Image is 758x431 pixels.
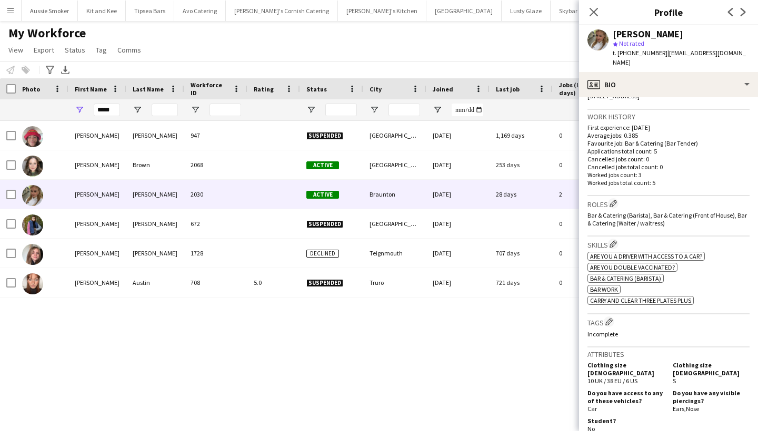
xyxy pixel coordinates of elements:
h3: Skills [587,239,750,250]
a: Export [29,43,58,57]
span: Carry and clear three plates plus [590,296,691,304]
div: Bio [579,72,758,97]
span: City [370,85,382,93]
button: Open Filter Menu [306,105,316,115]
div: 28 days [490,180,553,209]
span: S [673,377,676,385]
span: Declined [306,250,339,258]
img: Holly Keyworth [22,244,43,265]
button: Tipsea Bars [126,1,174,21]
div: [GEOGRAPHIC_DATA] [363,209,426,238]
p: Applications total count: 5 [587,147,750,155]
div: [DATE] [426,121,490,150]
span: Last Name [133,85,164,93]
div: 0 [553,209,621,238]
div: [PERSON_NAME] [126,209,184,238]
div: [GEOGRAPHIC_DATA] [363,121,426,150]
button: [PERSON_NAME]'s Cornish Catering [226,1,338,21]
div: 0 [553,150,621,179]
img: Holly Haynes [22,214,43,235]
h5: Do you have access to any of these vehicles? [587,389,664,405]
img: Holly-Mae Austin [22,273,43,294]
span: Bar & Catering (Barista) [590,274,661,282]
h3: Work history [587,112,750,121]
p: Incomplete [587,330,750,338]
p: Worked jobs count: 3 [587,171,750,179]
img: Holly Benkert [22,126,43,147]
div: [PERSON_NAME] [613,29,683,39]
div: 5.0 [247,268,300,297]
span: Ears , [673,405,686,413]
span: Nose [686,405,699,413]
h5: Clothing size [DEMOGRAPHIC_DATA] [587,361,664,377]
button: Avo Catering [174,1,226,21]
span: Joined [433,85,453,93]
input: Joined Filter Input [452,104,483,116]
div: Braunton [363,180,426,209]
div: [DATE] [426,150,490,179]
div: 0 [553,239,621,268]
div: [GEOGRAPHIC_DATA] [363,150,426,179]
span: Active [306,191,339,199]
div: 708 [184,268,247,297]
a: Tag [92,43,111,57]
h5: Student? [587,417,664,425]
div: Teignmouth [363,239,426,268]
button: Open Filter Menu [370,105,379,115]
button: Lusty Glaze [502,1,551,21]
span: Jobs (last 90 days) [559,81,602,97]
span: Status [65,45,85,55]
p: Favourite job: Bar & Catering (Bar Tender) [587,139,750,147]
div: 0 [553,121,621,150]
div: 721 days [490,268,553,297]
input: Last Name Filter Input [152,104,178,116]
div: 2 [553,180,621,209]
span: Suspended [306,279,343,287]
button: Open Filter Menu [133,105,142,115]
span: Are you double vaccinated? [590,263,675,271]
p: Cancelled jobs total count: 0 [587,163,750,171]
input: First Name Filter Input [94,104,120,116]
button: [PERSON_NAME]'s Kitchen [338,1,426,21]
span: Car [587,405,597,413]
div: [PERSON_NAME] [68,209,126,238]
input: Workforce ID Filter Input [210,104,241,116]
span: First Name [75,85,107,93]
span: Last job [496,85,520,93]
span: Suspended [306,132,343,140]
p: First experience: [DATE] [587,124,750,131]
span: Export [34,45,54,55]
button: Open Filter Menu [433,105,442,115]
div: 947 [184,121,247,150]
p: Cancelled jobs count: 0 [587,155,750,163]
p: Worked jobs total count: 5 [587,179,750,187]
a: Status [61,43,89,57]
div: [DATE] [426,180,490,209]
span: 10 UK / 38 EU / 6 US [587,377,637,385]
div: [PERSON_NAME] [68,268,126,297]
h5: Clothing size [DEMOGRAPHIC_DATA] [673,361,750,377]
div: 672 [184,209,247,238]
div: [DATE] [426,239,490,268]
button: Aussie Smoker [22,1,78,21]
div: 1,169 days [490,121,553,150]
span: Rating [254,85,274,93]
button: Open Filter Menu [191,105,200,115]
span: Tag [96,45,107,55]
span: Suspended [306,220,343,228]
app-action-btn: Advanced filters [44,64,56,76]
a: View [4,43,27,57]
span: Not rated [619,39,644,47]
input: City Filter Input [388,104,420,116]
div: [PERSON_NAME] [68,150,126,179]
div: Truro [363,268,426,297]
span: My Workforce [8,25,86,41]
div: [PERSON_NAME] [126,239,184,268]
span: Comms [117,45,141,55]
div: [PERSON_NAME] [68,121,126,150]
button: Skybar [551,1,586,21]
div: [PERSON_NAME] [126,121,184,150]
div: [PERSON_NAME] [68,239,126,268]
span: View [8,45,23,55]
div: Brown [126,150,184,179]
